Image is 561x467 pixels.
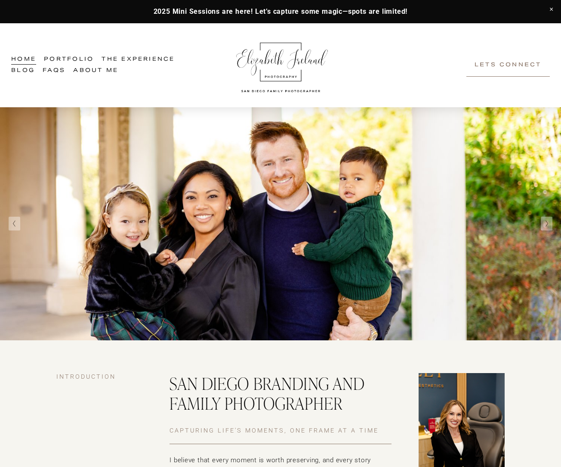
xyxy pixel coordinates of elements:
[9,217,20,230] button: Previous Slide
[11,54,36,65] a: Home
[170,427,391,435] h4: Capturing Life's Moments, One Frame at a Time
[231,34,330,96] img: Elizabeth Ireland Photography San Diego Family Photographer
[56,373,142,381] h4: Introduction
[43,65,65,76] a: FAQs
[170,373,391,413] h2: San Diego Branding and family photographer
[541,217,552,230] button: Next Slide
[466,54,550,76] a: Lets Connect
[44,54,94,65] a: Portfolio
[73,65,118,76] a: About Me
[11,65,35,76] a: Blog
[102,54,175,65] a: folder dropdown
[102,55,175,65] span: The Experience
